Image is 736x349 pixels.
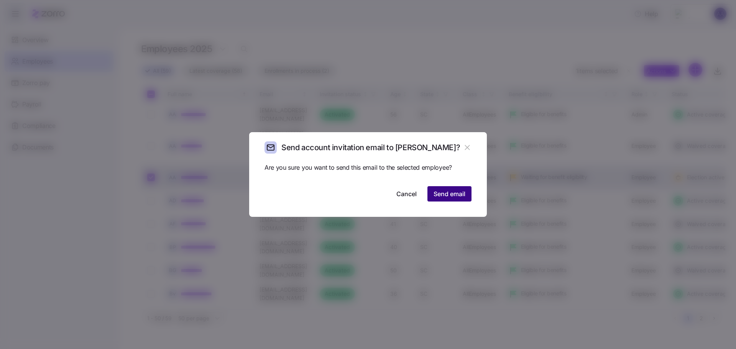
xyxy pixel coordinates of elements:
span: Are you sure you want to send this email to the selected employee? [264,163,472,172]
h2: Send account invitation email to [PERSON_NAME]? [281,143,460,153]
button: Send email [427,186,472,202]
span: Cancel [396,189,417,198]
span: Send email [434,189,465,198]
button: Cancel [390,186,423,202]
